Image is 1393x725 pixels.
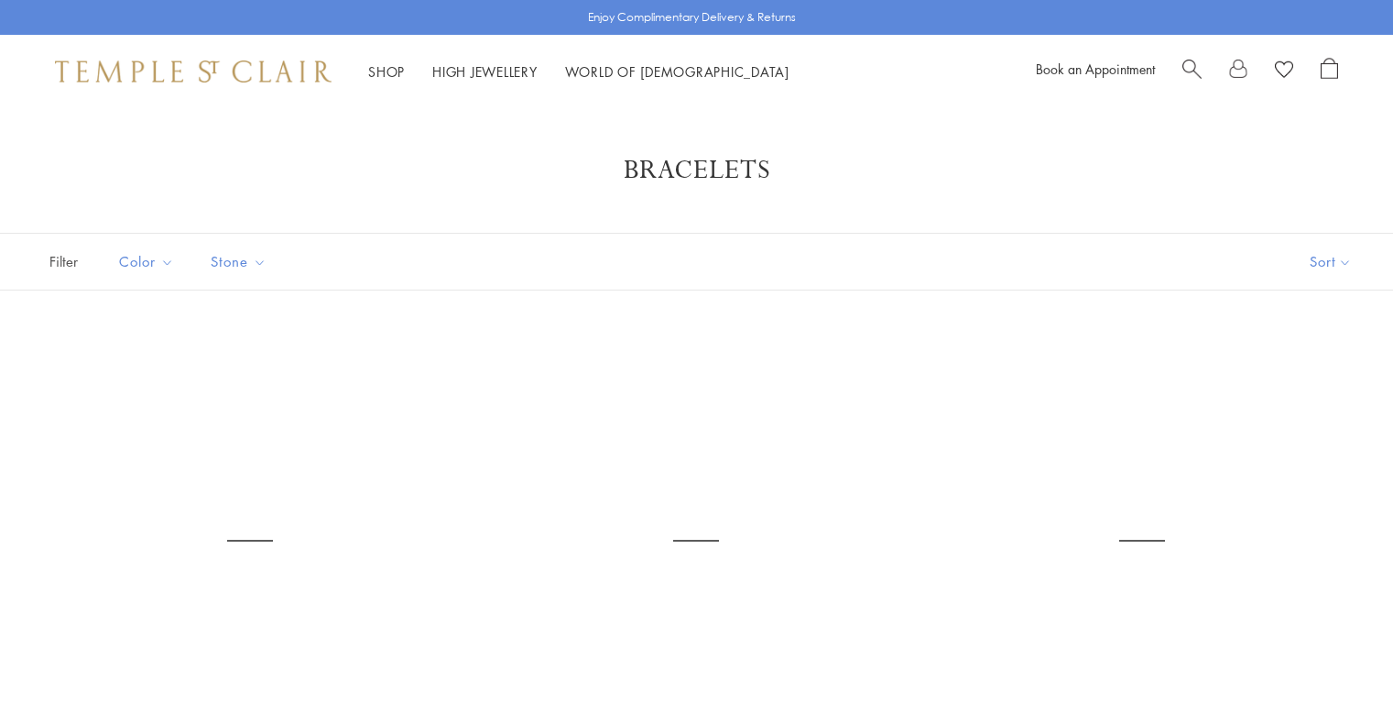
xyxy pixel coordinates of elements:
span: Stone [201,250,280,273]
button: Color [105,241,188,282]
button: Show sort by [1268,234,1393,290]
a: World of [DEMOGRAPHIC_DATA]World of [DEMOGRAPHIC_DATA] [565,62,789,81]
a: Book an Appointment [1036,60,1155,78]
nav: Main navigation [368,60,789,83]
a: ShopShop [368,62,405,81]
a: Open Shopping Bag [1321,58,1338,85]
p: Enjoy Complimentary Delivery & Returns [588,8,796,27]
a: View Wishlist [1275,58,1293,85]
img: Temple St. Clair [55,60,332,82]
button: Stone [197,241,280,282]
h1: Bracelets [73,154,1320,187]
a: Search [1182,58,1202,85]
a: High JewelleryHigh Jewellery [432,62,538,81]
span: Color [110,250,188,273]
